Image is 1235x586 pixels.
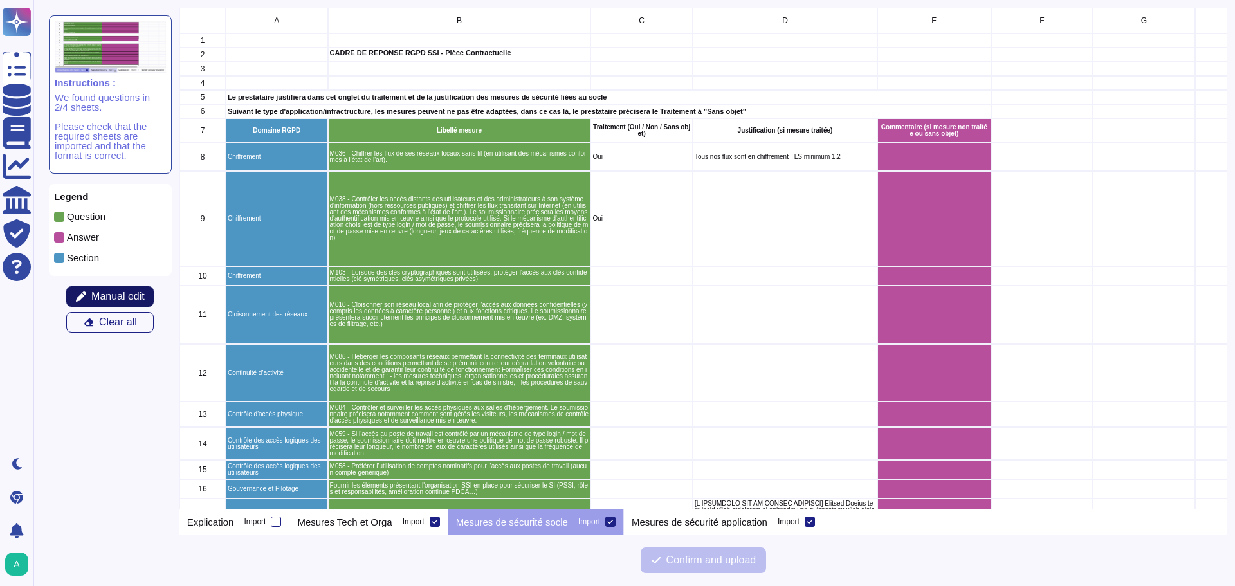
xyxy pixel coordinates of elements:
[1141,17,1147,24] span: G
[228,411,326,417] p: Contrôle d'accès physique
[244,518,266,526] div: Import
[228,370,326,376] p: Continuité d’activité
[179,33,226,48] div: 1
[179,460,226,479] div: 15
[329,302,589,327] p: M010 - Cloisonner son réseau local afin de protéger l'accès aux données confidentielles (y compri...
[592,124,691,137] p: Traitement (Oui / Non / Sans objet)
[329,127,589,134] p: Libellé mesure
[228,215,326,222] p: Chiffrement
[329,482,589,495] p: Fournir les éléments présentant l'organisation SSI en place pour sécuriser le SI (PSSI, rôles et ...
[179,104,226,118] div: 6
[228,154,326,160] p: Chiffrement
[179,427,226,460] div: 14
[228,94,989,101] p: Le prestataire justifiera dans cet onglet du traitement et de la justification des mesures de séc...
[329,354,589,392] p: M086 - Héberger les composants réseaux permettant la connectivité des terminaux utilisateurs dans...
[179,62,226,76] div: 3
[228,311,326,318] p: Cloisonnement des réseaux
[456,517,568,527] p: Mesures de sécurité socle
[329,151,589,163] p: M036 - Chiffrer les flux de ses réseaux locaux sans fil (en utilisant des mécanismes conformes à ...
[179,143,226,171] div: 8
[67,232,99,242] p: Answer
[329,405,589,424] p: M084 - Contrôler et surveiller les accès physiques aux salles d'hébergement. Le soumissionnaire p...
[329,50,589,57] p: CADRE DE REPONSE RGPD SSI - Pièce Contractuelle
[228,127,326,134] p: Domaine RGPD
[666,555,756,565] span: Confirm and upload
[228,273,326,279] p: Chiffrement
[297,517,392,527] p: Mesures Tech et Orga
[55,93,166,160] p: We found questions in 2/4 sheets. Please check that the required sheets are imported and that the...
[179,118,226,143] div: 7
[179,286,226,345] div: 11
[66,312,154,333] button: Clear all
[3,550,37,578] button: user
[641,547,767,573] button: Confirm and upload
[5,553,28,576] img: user
[632,517,767,527] p: Mesures de sécurité application
[54,192,167,201] p: Legend
[187,517,234,527] p: Explication
[228,108,989,115] p: Suivant le type d'application/infractructure, les mesures peuvent ne pas être adaptées, dans ce c...
[179,90,226,104] div: 5
[179,479,226,499] div: 16
[1039,17,1044,24] span: F
[55,21,166,73] img: instruction
[179,76,226,90] div: 4
[329,270,589,282] p: M103 - Lorsque des clés cryptographiques sont utilisées, protéger l'accès aux clés confidentielle...
[179,344,226,401] div: 12
[228,463,326,476] p: Contrôle des accès logiques des utilisateurs
[639,17,645,24] span: C
[329,431,589,457] p: M059 - Si l'accès au poste de travail est contrôlé par un mécanisme de type login / mot de passe,...
[274,17,279,24] span: A
[179,266,226,286] div: 10
[329,463,589,476] p: M058 - Préférer l'utilisation de comptes nominatifs pour l'accès aux postes de travail (aucun com...
[592,215,691,222] p: Oui
[228,437,326,450] p: Contrôle des accès logiques des utilisateurs
[592,154,691,160] p: Oui
[179,401,226,427] div: 13
[67,253,99,262] p: Section
[695,154,875,160] p: Tous nos flux sont en chiffrement TLS minimum 1.2
[91,291,145,302] span: Manual edit
[778,518,800,526] div: Import
[66,286,154,307] button: Manual edit
[329,196,589,241] p: M038 - Contrôler les accès distants des utilisateurs et des administrateurs à son système d'infor...
[179,8,1227,509] div: grid
[99,317,137,327] span: Clear all
[179,48,226,62] div: 2
[228,486,326,492] p: Gouvernance et Pilotage
[179,171,226,266] div: 9
[457,17,462,24] span: B
[695,127,875,134] p: Justification (si mesure traitée)
[67,212,105,221] p: Question
[931,17,937,24] span: E
[403,518,425,526] div: Import
[578,518,600,526] div: Import
[55,78,166,87] p: Instructions :
[782,17,788,24] span: D
[879,124,989,137] p: Commentaire (si mesure non traitée ou sans objet)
